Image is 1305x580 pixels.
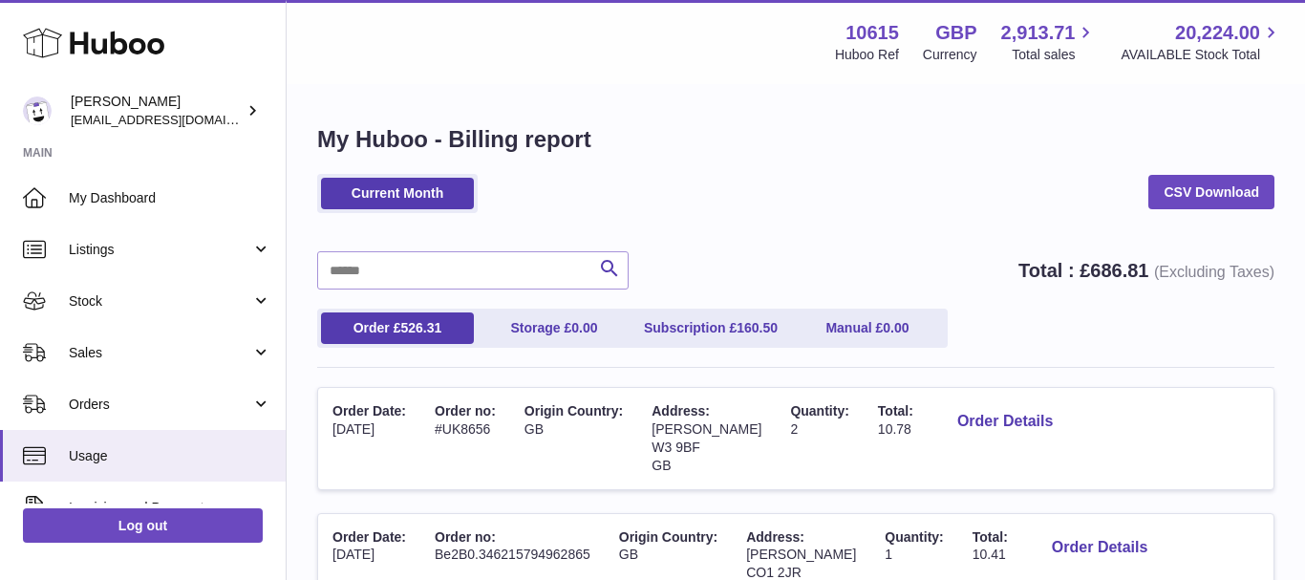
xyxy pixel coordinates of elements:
span: Stock [69,292,251,311]
span: 0.00 [883,320,909,335]
td: 2 [776,388,863,489]
div: Currency [923,46,977,64]
span: Order Date: [332,529,406,545]
span: My Dashboard [69,189,271,207]
span: 686.81 [1090,260,1148,281]
span: [PERSON_NAME] [746,547,856,562]
a: CSV Download [1148,175,1274,209]
span: (Excluding Taxes) [1154,264,1274,280]
span: 2,913.71 [1001,20,1076,46]
strong: 10615 [845,20,899,46]
span: Order no: [435,529,496,545]
span: Total sales [1012,46,1097,64]
span: CO1 2JR [746,565,802,580]
span: [EMAIL_ADDRESS][DOMAIN_NAME] [71,112,281,127]
td: GB [510,388,637,489]
a: Storage £0.00 [478,312,631,344]
span: Invoicing and Payments [69,499,251,517]
img: fulfillment@fable.com [23,97,52,125]
span: Sales [69,344,251,362]
span: AVAILABLE Stock Total [1121,46,1282,64]
span: Usage [69,447,271,465]
span: Orders [69,396,251,414]
span: Total: [973,529,1008,545]
a: Manual £0.00 [791,312,944,344]
span: 20,224.00 [1175,20,1260,46]
span: Origin Country: [619,529,717,545]
div: Huboo Ref [835,46,899,64]
span: Order Date: [332,403,406,419]
span: Address: [746,529,804,545]
span: 526.31 [400,320,441,335]
strong: Total : £ [1018,260,1274,281]
span: Quantity: [790,403,848,419]
strong: GBP [935,20,976,46]
a: Subscription £160.50 [634,312,787,344]
span: Order no: [435,403,496,419]
span: Total: [878,403,913,419]
a: Order £526.31 [321,312,474,344]
span: Origin Country: [524,403,623,419]
span: Quantity: [885,529,943,545]
span: Listings [69,241,251,259]
h1: My Huboo - Billing report [317,124,1274,155]
span: GB [652,458,671,473]
a: Current Month [321,178,474,209]
span: 10.78 [878,421,911,437]
span: Address: [652,403,710,419]
button: Order Details [1037,528,1163,568]
div: [PERSON_NAME] [71,93,243,129]
td: #UK8656 [420,388,510,489]
a: Log out [23,508,263,543]
a: 20,224.00 AVAILABLE Stock Total [1121,20,1282,64]
span: 0.00 [571,320,597,335]
td: [DATE] [318,388,420,489]
a: 2,913.71 Total sales [1001,20,1098,64]
span: W3 9BF [652,440,700,455]
button: Order Details [942,402,1068,441]
span: 160.50 [737,320,778,335]
span: 10.41 [973,547,1006,562]
span: [PERSON_NAME] [652,421,761,437]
